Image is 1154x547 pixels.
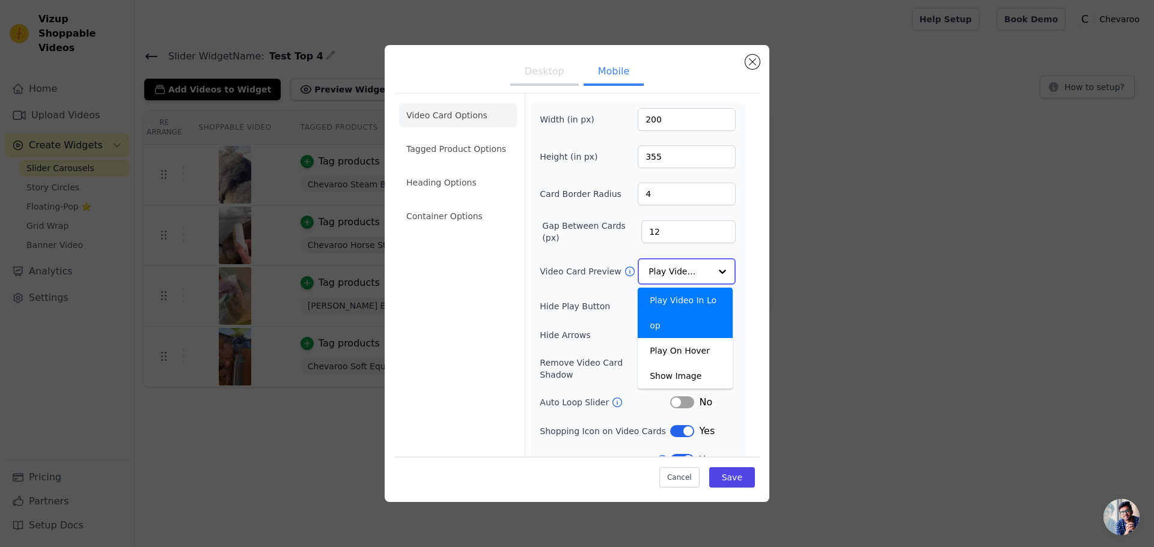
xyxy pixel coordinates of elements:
[699,453,715,467] span: Yes
[540,454,656,466] label: Add to Cart on Video Cards
[399,137,517,161] li: Tagged Product Options
[540,188,621,200] label: Card Border Radius
[584,59,644,86] button: Mobile
[709,467,755,488] button: Save
[510,59,579,86] button: Desktop
[540,113,605,125] label: Width (in px)
[699,395,712,409] span: No
[638,288,733,338] div: Play Video In Loop
[1104,499,1140,535] div: Open chat
[540,300,670,312] label: Hide Play Button
[399,103,517,127] li: Video Card Options
[540,396,611,408] label: Auto Loop Slider
[638,338,733,363] div: Play On Hover
[699,424,715,438] span: Yes
[638,363,733,388] div: Show Image
[540,329,670,341] label: Hide Arrows
[399,171,517,195] li: Heading Options
[540,425,666,437] label: Shopping Icon on Video Cards
[745,55,760,69] button: Close modal
[659,467,700,488] button: Cancel
[540,151,605,163] label: Height (in px)
[540,265,623,277] label: Video Card Preview
[540,357,658,381] label: Remove Video Card Shadow
[399,204,517,228] li: Container Options
[542,220,641,244] label: Gap Between Cards (px)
